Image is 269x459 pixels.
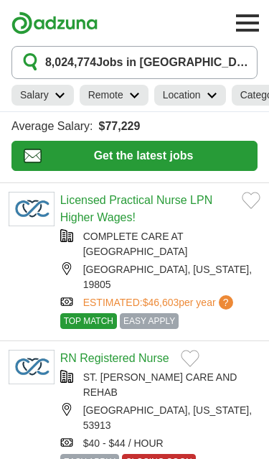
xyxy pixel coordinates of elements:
span: TOP MATCH [60,313,117,329]
h2: Remote [88,88,123,103]
button: Get the latest jobs [11,141,258,171]
span: 8,024,774 [45,54,96,71]
h1: Jobs in [GEOGRAPHIC_DATA] [45,54,248,71]
h2: Location [163,88,201,103]
span: $77,229 [99,118,141,135]
div: COMPLETE CARE AT [GEOGRAPHIC_DATA] [60,229,260,259]
div: [GEOGRAPHIC_DATA], [US_STATE], 19805 [60,262,260,292]
a: Salary [11,85,74,106]
button: 8,024,774Jobs in [GEOGRAPHIC_DATA] [11,46,258,79]
div: ST. [PERSON_NAME] CARE AND REHAB [60,370,260,400]
div: Average Salary: [11,118,258,135]
h2: Salary [20,88,49,103]
button: Add to favorite jobs [181,350,199,367]
img: Adzuna logo [11,11,98,34]
span: ? [219,295,233,310]
a: ESTIMATED:$46,603per year? [83,295,236,310]
button: Add to favorite jobs [242,192,260,209]
img: Company logo [9,192,55,226]
a: Location [154,85,226,106]
a: Remote [80,85,148,106]
span: EASY APPLY [120,313,179,329]
span: Get the latest jobs [42,147,245,164]
span: $46,603 [143,297,179,308]
button: Toggle main navigation menu [232,7,263,39]
div: $40 - $44 / HOUR [60,436,260,451]
a: RN Registered Nurse [60,352,169,364]
img: Company logo [9,350,55,384]
div: [GEOGRAPHIC_DATA], [US_STATE], 53913 [60,403,260,433]
a: Licensed Practical Nurse LPN Higher Wages! [60,194,213,223]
